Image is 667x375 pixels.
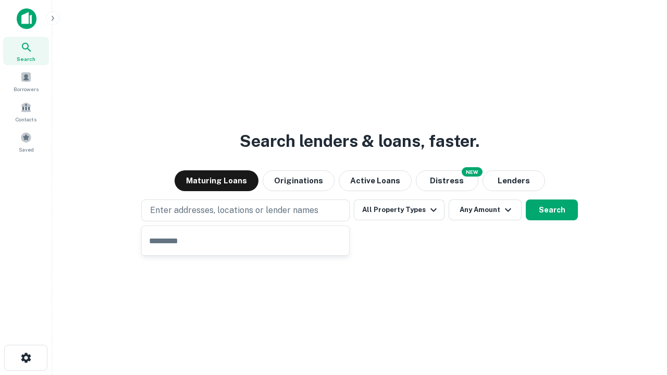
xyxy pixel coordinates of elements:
h3: Search lenders & loans, faster. [240,129,479,154]
a: Contacts [3,97,49,126]
button: Enter addresses, locations or lender names [141,199,350,221]
span: Search [17,55,35,63]
a: Saved [3,128,49,156]
button: All Property Types [354,199,444,220]
button: Active Loans [339,170,412,191]
div: NEW [462,167,483,177]
iframe: Chat Widget [615,292,667,342]
span: Contacts [16,115,36,123]
button: Maturing Loans [175,170,258,191]
button: Any Amount [449,199,522,220]
span: Borrowers [14,85,39,93]
button: Lenders [483,170,545,191]
img: capitalize-icon.png [17,8,36,29]
a: Search [3,37,49,65]
p: Enter addresses, locations or lender names [150,204,318,217]
button: Originations [263,170,335,191]
button: Search [526,199,578,220]
a: Borrowers [3,67,49,95]
button: Search distressed loans with lien and other non-mortgage details. [416,170,478,191]
span: Saved [19,145,34,154]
